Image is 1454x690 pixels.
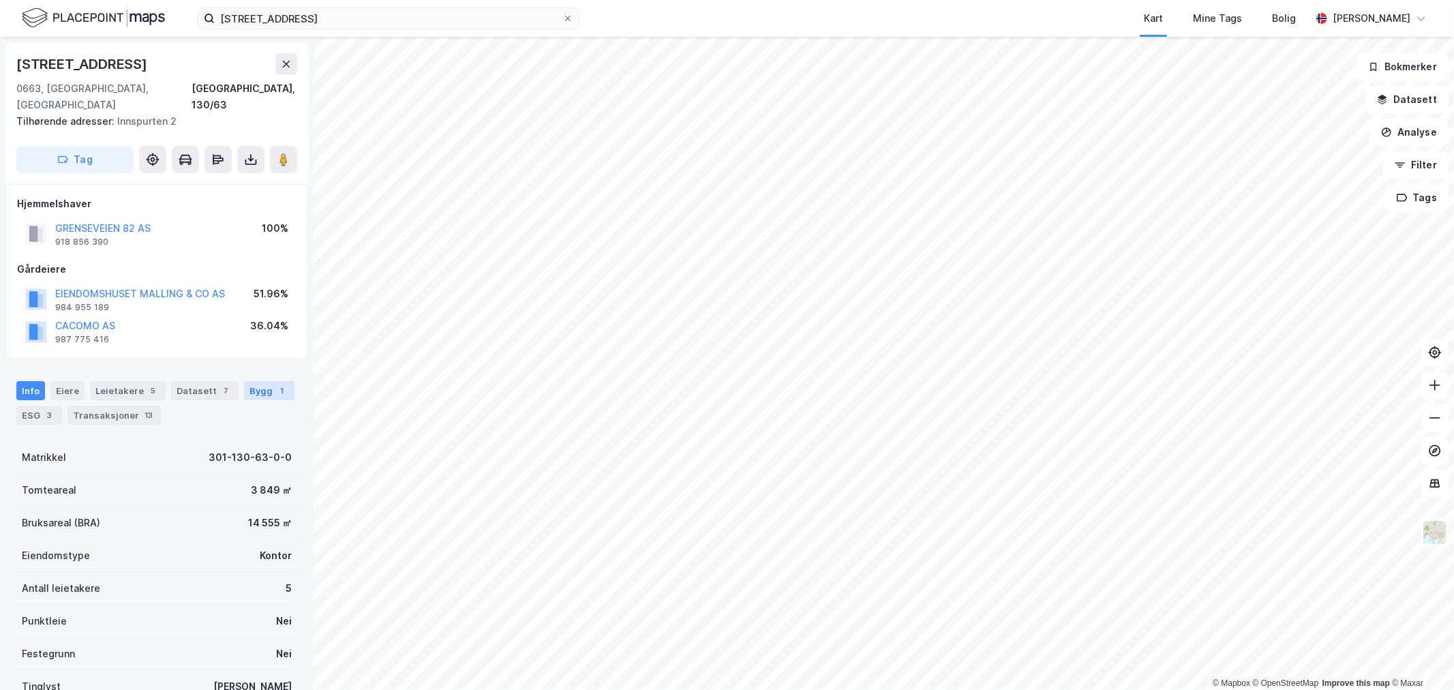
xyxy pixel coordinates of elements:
div: Eiendomstype [22,547,90,564]
div: Gårdeiere [17,261,297,277]
div: 7 [219,384,233,397]
div: Eiere [50,381,85,400]
div: Datasett [171,381,239,400]
button: Analyse [1369,119,1449,146]
div: Matrikkel [22,449,66,466]
div: [STREET_ADDRESS] [16,53,150,75]
div: 100% [262,220,288,237]
button: Filter [1383,151,1449,179]
div: Innspurten 2 [16,113,286,130]
div: 3 849 ㎡ [251,482,292,498]
img: Z [1422,520,1448,545]
div: 987 775 416 [55,334,109,345]
a: OpenStreetMap [1253,678,1319,688]
div: Transaksjoner [67,406,161,425]
div: Mine Tags [1193,10,1242,27]
div: Kart [1144,10,1163,27]
span: Tilhørende adresser: [16,115,117,127]
div: Hjemmelshaver [17,196,297,212]
div: Info [16,381,45,400]
div: Bygg [244,381,294,400]
button: Bokmerker [1357,53,1449,80]
div: 918 856 390 [55,237,108,247]
div: 36.04% [250,318,288,334]
div: 13 [142,408,155,422]
div: Punktleie [22,613,67,629]
input: Søk på adresse, matrikkel, gårdeiere, leietakere eller personer [215,8,562,29]
div: 5 [147,384,160,397]
div: 1 [275,384,289,397]
a: Mapbox [1213,678,1250,688]
button: Tag [16,146,134,173]
div: 301-130-63-0-0 [209,449,292,466]
div: Nei [276,613,292,629]
button: Datasett [1365,86,1449,113]
div: 0663, [GEOGRAPHIC_DATA], [GEOGRAPHIC_DATA] [16,80,192,113]
div: [PERSON_NAME] [1333,10,1410,27]
a: Improve this map [1322,678,1390,688]
div: 3 [43,408,57,422]
div: Tomteareal [22,482,76,498]
div: Bolig [1272,10,1296,27]
div: 51.96% [254,286,288,302]
div: [GEOGRAPHIC_DATA], 130/63 [192,80,297,113]
div: Leietakere [90,381,166,400]
div: Antall leietakere [22,580,100,597]
button: Tags [1385,184,1449,211]
div: Bruksareal (BRA) [22,515,100,531]
div: Festegrunn [22,646,75,662]
div: Kontor [260,547,292,564]
div: 984 955 189 [55,302,109,313]
iframe: Chat Widget [1386,625,1454,690]
div: ESG [16,406,62,425]
div: 14 555 ㎡ [248,515,292,531]
div: Nei [276,646,292,662]
div: 5 [286,580,292,597]
div: Kontrollprogram for chat [1386,625,1454,690]
img: logo.f888ab2527a4732fd821a326f86c7f29.svg [22,6,165,30]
